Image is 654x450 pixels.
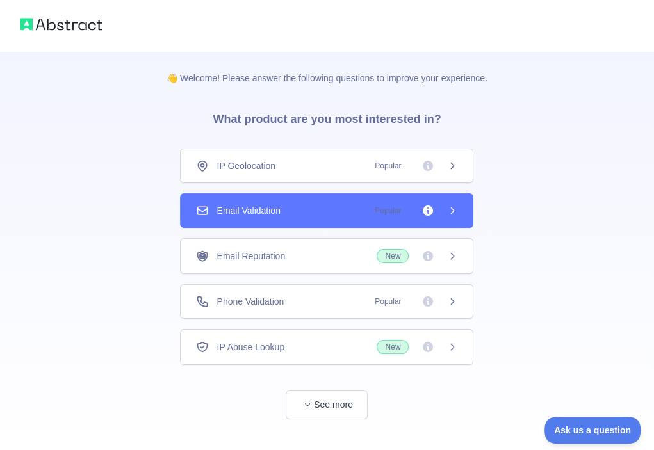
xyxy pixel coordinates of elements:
[377,249,409,263] span: New
[367,295,409,308] span: Popular
[377,340,409,354] span: New
[367,204,409,217] span: Popular
[20,15,102,33] img: Abstract logo
[217,341,284,353] span: IP Abuse Lookup
[367,159,409,172] span: Popular
[286,390,368,419] button: See more
[217,159,275,172] span: IP Geolocation
[146,51,508,84] p: 👋 Welcome! Please answer the following questions to improve your experience.
[217,295,284,308] span: Phone Validation
[544,417,641,444] iframe: Toggle Customer Support
[217,204,280,217] span: Email Validation
[217,250,285,262] span: Email Reputation
[192,84,461,149] h3: What product are you most interested in?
